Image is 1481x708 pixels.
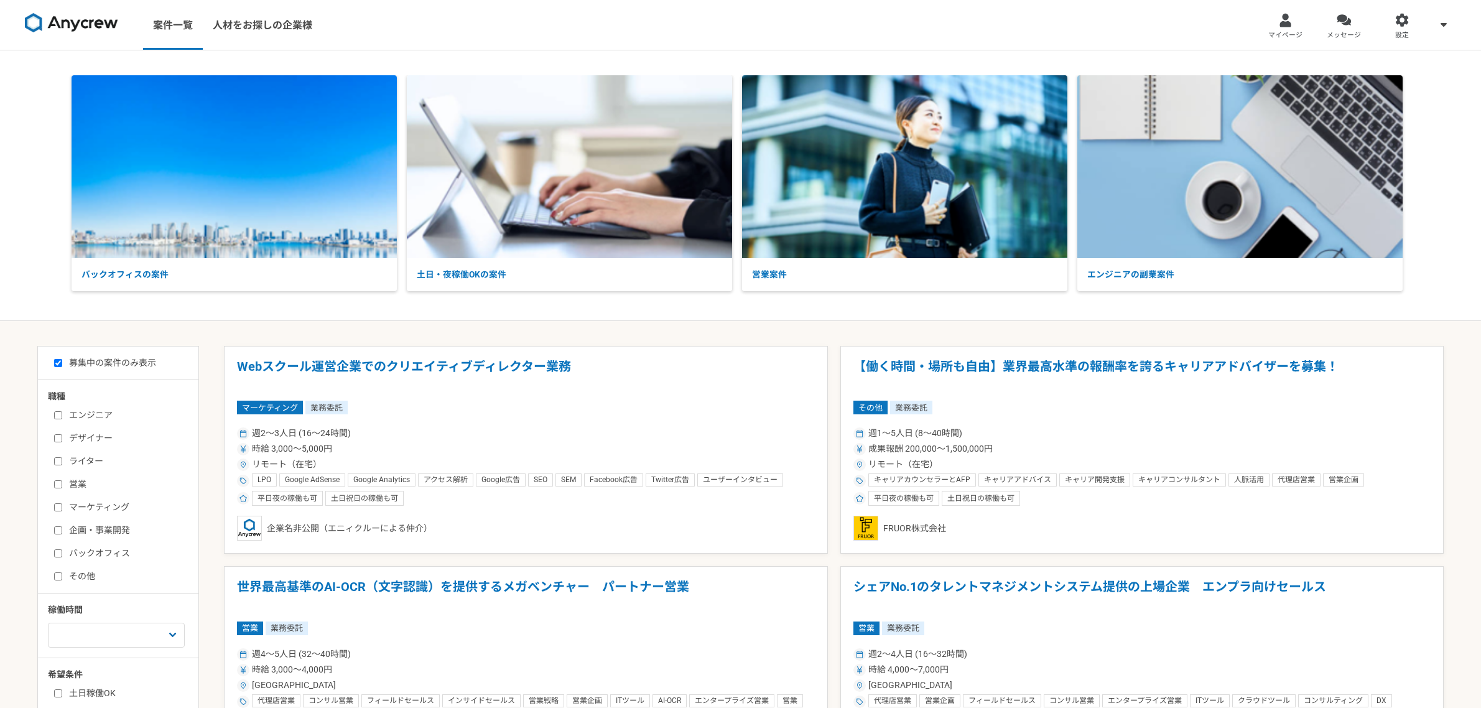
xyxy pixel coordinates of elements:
h1: Webスクール運営企業でのクリエイティブディレクター業務 [237,359,815,391]
span: DX [1377,696,1386,706]
span: [GEOGRAPHIC_DATA] [868,679,952,692]
span: エンタープライズ営業 [695,696,769,706]
span: 成果報酬 200,000〜1,500,000円 [868,442,993,455]
img: ico_calendar-4541a85f.svg [239,651,247,658]
span: フィールドセールス [968,696,1036,706]
span: 営業戦略 [529,696,559,706]
label: バックオフィス [54,547,197,560]
img: Rectangle_160.png [407,75,732,258]
span: マーケティング [237,401,303,414]
span: 週2〜4人日 (16〜32時間) [868,648,967,661]
img: ico_currency_yen-76ea2c4c.svg [239,666,247,674]
img: ico_calendar-4541a85f.svg [856,430,863,437]
span: コンサル営業 [1049,696,1094,706]
img: ico_currency_yen-76ea2c4c.svg [239,445,247,453]
span: Google Analytics [353,475,410,485]
span: キャリアアドバイス [984,475,1051,485]
input: デザイナー [54,434,62,442]
div: 平日夜の稼働も可 [252,491,323,506]
img: Rectangle_160_4.png [742,75,1067,258]
a: バックオフィスの案件 [72,75,397,292]
span: 設定 [1395,30,1409,40]
span: 業務委託 [882,622,924,635]
img: ico_tag-f97210f0.svg [239,698,247,706]
span: 週1〜5人日 (8〜40時間) [868,427,962,440]
span: コンサル営業 [309,696,353,706]
span: [GEOGRAPHIC_DATA] [252,679,336,692]
span: Facebook広告 [590,475,638,485]
span: 営業企画 [572,696,602,706]
div: FRUOR株式会社 [853,516,1431,541]
img: ico_calendar-4541a85f.svg [239,430,247,437]
p: バックオフィスの案件 [72,258,397,291]
input: バックオフィス [54,549,62,557]
label: マーケティング [54,501,197,514]
span: ユーザーインタビュー [703,475,778,485]
label: 営業 [54,478,197,491]
span: 週2〜3人日 (16〜24時間) [252,427,351,440]
p: 土日・夜稼働OKの案件 [407,258,732,291]
img: ico_star-c4f7eedc.svg [239,495,247,502]
span: 週4〜5人日 (32〜40時間) [252,648,351,661]
img: ico_tag-f97210f0.svg [239,477,247,485]
span: ITツール [616,696,644,706]
span: コンサルティング [1304,696,1363,706]
img: ico_location_pin-352ac629.svg [239,461,247,468]
span: マイページ [1268,30,1302,40]
img: ico_tag-f97210f0.svg [856,698,863,706]
input: マーケティング [54,503,62,511]
img: ico_location_pin-352ac629.svg [239,682,247,689]
img: logo_text_blue_01.png [237,516,262,541]
span: 業務委託 [266,622,308,635]
span: 営業 [782,696,797,706]
span: クラウドツール [1238,696,1290,706]
div: 土日祝日の稼働も可 [942,491,1020,506]
span: その他 [853,401,888,414]
span: Twitter広告 [651,475,689,485]
span: 希望条件 [48,669,83,679]
span: 人脈活用 [1234,475,1264,485]
img: Rectangle_160_2.png [1077,75,1403,258]
span: リモート（在宅） [252,458,322,471]
span: ITツール [1195,696,1224,706]
img: ico_tag-f97210f0.svg [856,477,863,485]
img: 8DqYSo04kwAAAAASUVORK5CYII= [25,13,118,33]
img: ico_location_pin-352ac629.svg [856,682,863,689]
label: 土日稼働OK [54,687,197,700]
a: 営業案件 [742,75,1067,292]
span: AI-OCR [658,696,681,706]
span: エンタープライズ営業 [1108,696,1182,706]
span: インサイドセールス [448,696,515,706]
h1: 【働く時間・場所も自由】業界最高水準の報酬率を誇るキャリアアドバイザーを募集！ [853,359,1431,391]
label: ライター [54,455,197,468]
span: 業務委託 [890,401,932,414]
div: 平日夜の稼働も可 [868,491,939,506]
span: キャリアコンサルタント [1138,475,1220,485]
span: キャリアカウンセラーとAFP [874,475,970,485]
img: FRUOR%E3%83%AD%E3%82%B3%E3%82%99.png [853,516,878,541]
div: 土日祝日の稼働も可 [325,491,404,506]
label: エンジニア [54,409,197,422]
span: SEM [561,475,576,485]
input: その他 [54,572,62,580]
span: 代理店営業 [1278,475,1315,485]
img: ico_location_pin-352ac629.svg [856,461,863,468]
span: 営業 [853,622,880,635]
span: 時給 4,000〜7,000円 [868,663,949,676]
h1: 世界最高基準のAI-OCR（文字認識）を提供するメガベンチャー パートナー営業 [237,579,815,611]
span: アクセス解析 [424,475,468,485]
label: 募集中の案件のみ表示 [54,356,156,370]
h1: シェアNo.1のタレントマネジメントシステム提供の上場企業 エンプラ向けセールス [853,579,1431,611]
span: 営業企画 [1329,475,1358,485]
span: LPO [258,475,271,485]
img: ico_star-c4f7eedc.svg [856,495,863,502]
span: 営業企画 [925,696,955,706]
span: 代理店営業 [258,696,295,706]
span: リモート（在宅） [868,458,938,471]
span: Google広告 [481,475,520,485]
div: 企業名非公開（エニィクルーによる仲介） [237,516,815,541]
label: その他 [54,570,197,583]
span: 営業 [237,622,263,635]
span: メッセージ [1327,30,1361,40]
img: ico_currency_yen-76ea2c4c.svg [856,445,863,453]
